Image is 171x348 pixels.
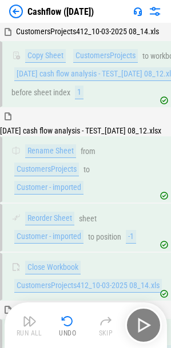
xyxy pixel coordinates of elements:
[25,144,76,158] div: Rename Sheet
[14,230,83,244] div: Customer - imported
[25,212,74,225] div: Reorder Sheet
[88,233,121,241] div: to position
[25,49,66,63] div: Copy Sheet
[73,49,138,63] div: CustomersProjects
[14,163,79,176] div: CustomersProjects
[61,314,74,328] img: Undo
[133,7,142,16] img: Support
[81,147,96,156] div: from
[27,6,94,17] div: Cashflow ([DATE])
[49,311,86,339] button: Undo
[75,86,83,99] div: 1
[83,165,90,174] div: to
[14,279,162,293] div: CustomersProjects412_10-03-2025 08_14.xls
[126,230,136,244] div: -1
[11,88,70,97] div: before sheet index
[16,27,159,36] span: CustomersProjects412_10-03-2025 08_14.xls
[25,261,81,274] div: Close Workbook
[59,330,76,337] div: Undo
[14,181,83,195] div: Customer - imported
[79,215,97,223] div: sheet
[148,5,162,18] img: Settings menu
[9,5,23,18] img: Back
